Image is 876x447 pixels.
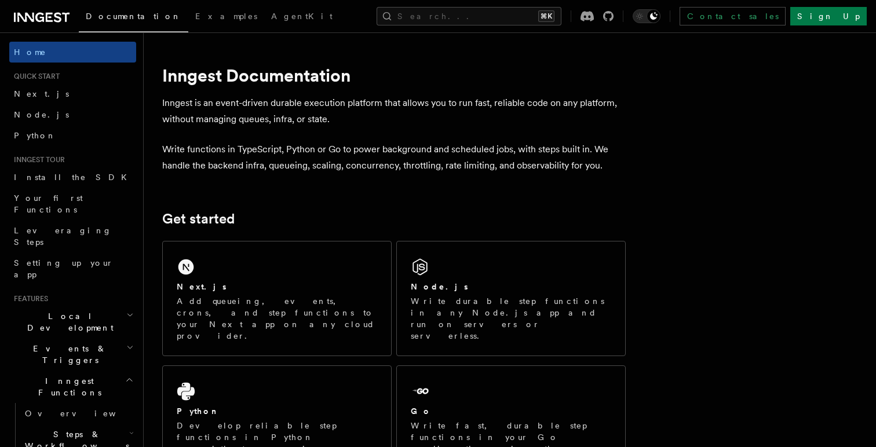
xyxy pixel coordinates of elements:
[9,167,136,188] a: Install the SDK
[9,252,136,285] a: Setting up your app
[9,294,48,303] span: Features
[195,12,257,21] span: Examples
[162,65,626,86] h1: Inngest Documentation
[177,405,220,417] h2: Python
[14,131,56,140] span: Python
[9,220,136,252] a: Leveraging Steps
[9,371,136,403] button: Inngest Functions
[9,42,136,63] a: Home
[9,343,126,366] span: Events & Triggers
[9,338,136,371] button: Events & Triggers
[177,295,377,342] p: Add queueing, events, crons, and step functions to your Next app on any cloud provider.
[411,405,432,417] h2: Go
[538,10,554,22] kbd: ⌘K
[14,46,46,58] span: Home
[162,141,626,174] p: Write functions in TypeScript, Python or Go to power background and scheduled jobs, with steps bu...
[377,7,561,25] button: Search...⌘K
[411,295,611,342] p: Write durable step functions in any Node.js app and run on servers or serverless.
[162,211,235,227] a: Get started
[14,110,69,119] span: Node.js
[9,155,65,164] span: Inngest tour
[790,7,867,25] a: Sign Up
[9,125,136,146] a: Python
[9,104,136,125] a: Node.js
[396,241,626,356] a: Node.jsWrite durable step functions in any Node.js app and run on servers or serverless.
[20,403,136,424] a: Overview
[264,3,340,31] a: AgentKit
[411,281,468,292] h2: Node.js
[14,258,114,279] span: Setting up your app
[162,95,626,127] p: Inngest is an event-driven durable execution platform that allows you to run fast, reliable code ...
[79,3,188,32] a: Documentation
[9,72,60,81] span: Quick start
[14,193,83,214] span: Your first Functions
[177,281,227,292] h2: Next.js
[162,241,392,356] a: Next.jsAdd queueing, events, crons, and step functions to your Next app on any cloud provider.
[14,226,112,247] span: Leveraging Steps
[9,310,126,334] span: Local Development
[271,12,333,21] span: AgentKit
[680,7,786,25] a: Contact sales
[9,188,136,220] a: Your first Functions
[25,409,144,418] span: Overview
[9,375,125,398] span: Inngest Functions
[9,83,136,104] a: Next.js
[633,9,660,23] button: Toggle dark mode
[188,3,264,31] a: Examples
[14,173,134,182] span: Install the SDK
[86,12,181,21] span: Documentation
[9,306,136,338] button: Local Development
[14,89,69,98] span: Next.js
